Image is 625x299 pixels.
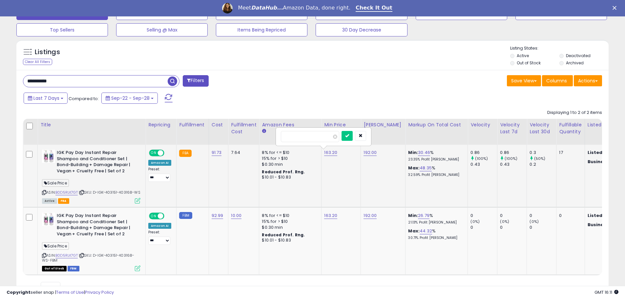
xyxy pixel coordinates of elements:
div: % [408,150,463,162]
div: 0 [559,213,579,219]
div: 0 [530,224,556,230]
small: (0%) [500,219,509,224]
a: Terms of Use [56,289,84,295]
span: ON [150,150,158,156]
div: Preset: [148,167,171,182]
div: Velocity [470,121,494,128]
div: 17 [559,150,579,156]
img: Profile image for Georgie [222,3,233,13]
div: Min Price [324,121,358,128]
div: $0.30 min [262,161,316,167]
b: Min: [408,212,418,219]
small: (50%) [534,156,546,161]
a: Privacy Policy [85,289,114,295]
div: Fulfillment Cost [231,121,256,135]
div: 0.3 [530,150,556,156]
span: Compared to: [69,96,99,102]
b: Listed Price: [588,212,617,219]
button: Items Being Repriced [216,23,307,36]
span: Sale Price [42,242,69,250]
a: 44.32 [420,228,432,234]
div: Amazon AI [148,223,171,229]
b: Listed Price: [588,149,617,156]
div: ASIN: [42,213,140,270]
span: Sale Price [42,179,69,187]
p: Listing States: [510,45,609,52]
div: 0 [530,213,556,219]
div: seller snap | | [7,289,114,296]
div: 0 [470,224,497,230]
a: 26.79 [418,212,429,219]
div: $0.30 min [262,224,316,230]
div: Displaying 1 to 2 of 2 items [547,110,602,116]
div: $10.01 - $10.83 [262,238,316,243]
label: Deactivated [566,53,591,58]
div: Clear All Filters [23,59,52,65]
div: Amazon Fees [262,121,319,128]
p: 23.35% Profit [PERSON_NAME] [408,157,463,162]
b: IGK Pay Day Instant Repair Shampoo and Conditioner Set | Bond-Building + Damage Repair | Vegan + ... [57,213,136,239]
small: Amazon Fees. [262,128,266,134]
i: DataHub... [251,5,283,11]
a: 30.46 [418,149,430,156]
span: 2025-10-6 16:11 GMT [594,289,618,295]
button: Last 7 Days [24,93,68,104]
div: 8% for <= $10 [262,150,316,156]
a: 91.73 [212,149,222,156]
a: 163.20 [324,212,337,219]
div: Repricing [148,121,174,128]
button: Save View [507,75,541,86]
b: Min: [408,149,418,156]
button: Selling @ Max [116,23,208,36]
span: ON [150,213,158,219]
span: All listings that are currently out of stock and unavailable for purchase on Amazon [42,266,67,271]
div: ASIN: [42,150,140,203]
button: Actions [574,75,602,86]
div: [PERSON_NAME] [364,121,403,128]
div: 0.86 [500,150,527,156]
div: 0.2 [530,161,556,167]
b: Business Price: [588,159,624,165]
div: Amazon AI [148,160,171,166]
div: Velocity Last 30d [530,121,553,135]
b: IGK Pay Day Instant Repair Shampoo and Conditioner Set | Bond-Building + Damage Repair | Vegan + ... [57,150,136,176]
div: $10.01 - $10.83 [262,175,316,180]
div: 7.64 [231,150,254,156]
strong: Copyright [7,289,31,295]
div: 0 [500,224,527,230]
div: Fulfillable Quantity [559,121,582,135]
a: Check It Out [356,5,392,12]
h5: Listings [35,48,60,57]
div: Close [613,6,619,10]
button: 30 Day Decrease [316,23,407,36]
span: Columns [546,77,567,84]
small: FBM [179,212,192,219]
b: Reduced Prof. Rng. [262,169,305,175]
div: Fulfillment [179,121,206,128]
span: FBM [68,266,79,271]
div: 15% for > $10 [262,156,316,161]
div: Cost [212,121,226,128]
span: | SKU: D-IGK-403151-403168-WS [79,190,140,195]
span: All listings currently available for purchase on Amazon [42,198,57,204]
div: Velocity Last 7d [500,121,524,135]
a: 192.00 [364,149,377,156]
span: OFF [163,213,174,219]
div: 0.43 [500,161,527,167]
div: 0.43 [470,161,497,167]
th: The percentage added to the cost of goods (COGS) that forms the calculator for Min & Max prices. [406,119,468,145]
div: 8% for <= $10 [262,213,316,219]
span: | SKU: D-IGK-403151-403168-WS-FBM [42,253,135,263]
p: 32.59% Profit [PERSON_NAME] [408,173,463,177]
a: 163.20 [324,149,337,156]
div: 0 [500,213,527,219]
a: 10.00 [231,212,241,219]
a: B0D5RLK7GT [55,190,78,195]
span: FBA [58,198,69,204]
img: 41+J6XZkLeL._SL40_.jpg [42,150,55,163]
label: Archived [566,60,584,66]
b: Business Price: [588,222,624,228]
div: 0 [470,213,497,219]
p: 21.13% Profit [PERSON_NAME] [408,220,463,225]
button: Sep-22 - Sep-28 [101,93,158,104]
